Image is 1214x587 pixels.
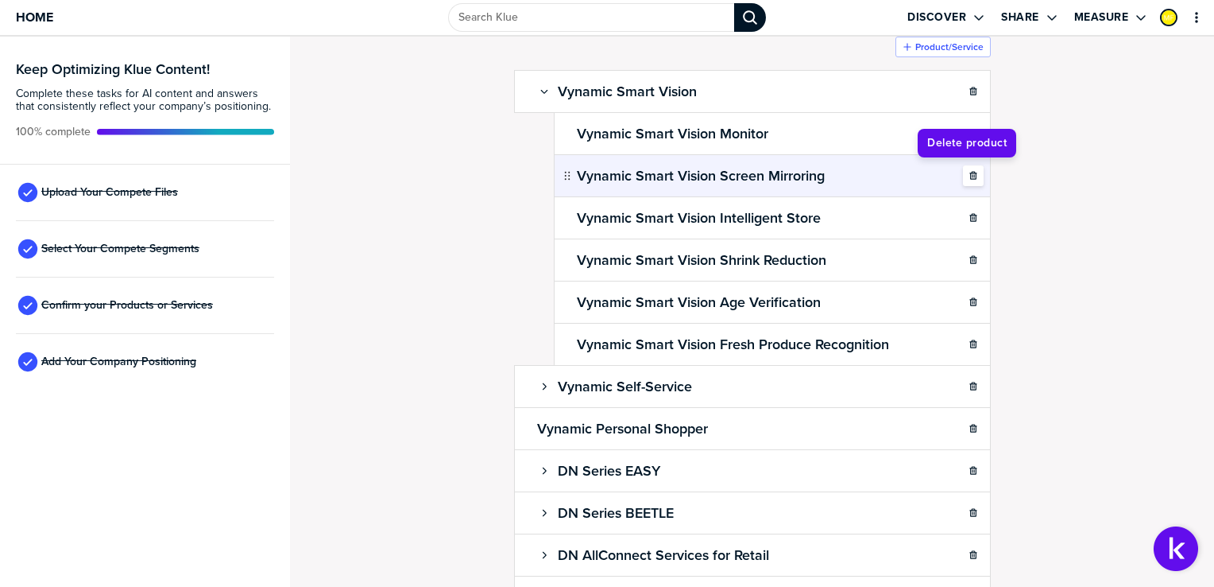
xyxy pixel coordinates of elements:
[16,126,91,138] span: Active
[555,502,677,524] h2: DN Series BEETLE
[574,122,771,145] h2: Vynamic Smart Vision Monitor
[574,207,824,229] h2: Vynamic Smart Vision Intelligent Store
[907,10,966,25] label: Discover
[555,375,695,398] h2: Vynamic Self-Service
[514,534,991,577] li: DN AllConnect Services for Retail
[1001,10,1039,25] label: Share
[534,418,711,440] h2: Vynamic Personal Shopper
[41,299,213,312] span: Confirm your Products or Services
[915,41,984,53] label: Product/Service
[16,87,274,113] span: Complete these tasks for AI content and answers that consistently reflect your company’s position...
[1160,9,1177,26] div: Maico Ferreira
[514,239,991,282] li: Vynamic Smart Vision Shrink Reduction
[927,135,1007,151] span: Delete product
[16,10,53,24] span: Home
[734,3,766,32] div: Search Klue
[514,281,991,324] li: Vynamic Smart Vision Age Verification
[1158,7,1179,28] a: Edit Profile
[41,186,178,199] span: Upload Your Compete Files
[514,492,991,535] li: DN Series BEETLE
[41,243,199,255] span: Select Your Compete Segments
[514,154,991,197] li: Vynamic Smart Vision Screen Mirroring
[514,365,991,408] li: Vynamic Self-Service
[555,460,663,482] h2: DN Series EASY
[555,544,772,566] h2: DN AllConnect Services for Retail
[16,62,274,76] h3: Keep Optimizing Klue Content!
[514,323,991,366] li: Vynamic Smart Vision Fresh Produce Recognition
[514,112,991,155] li: Vynamic Smart Vision Monitor
[1162,10,1176,25] img: 781207ed1481c00c65955b44c3880d9b-sml.png
[514,449,991,492] li: DN Series EASY
[574,291,824,313] h2: Vynamic Smart Vision Age Verification
[1074,10,1129,25] label: Measure
[555,80,700,103] h2: Vynamic Smart Vision
[514,196,991,239] li: Vynamic Smart Vision Intelligent Store
[1154,527,1198,571] button: Open Support Center
[448,3,734,32] input: Search Klue
[41,356,196,368] span: Add Your Company Positioning
[574,165,828,187] h2: Vynamic Smart Vision Screen Mirroring
[574,333,892,356] h2: Vynamic Smart Vision Fresh Produce Recognition
[574,249,829,271] h2: Vynamic Smart Vision Shrink Reduction
[514,70,991,113] li: Vynamic Smart Vision
[514,407,991,450] li: Vynamic Personal Shopper
[895,37,991,57] button: Product/Service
